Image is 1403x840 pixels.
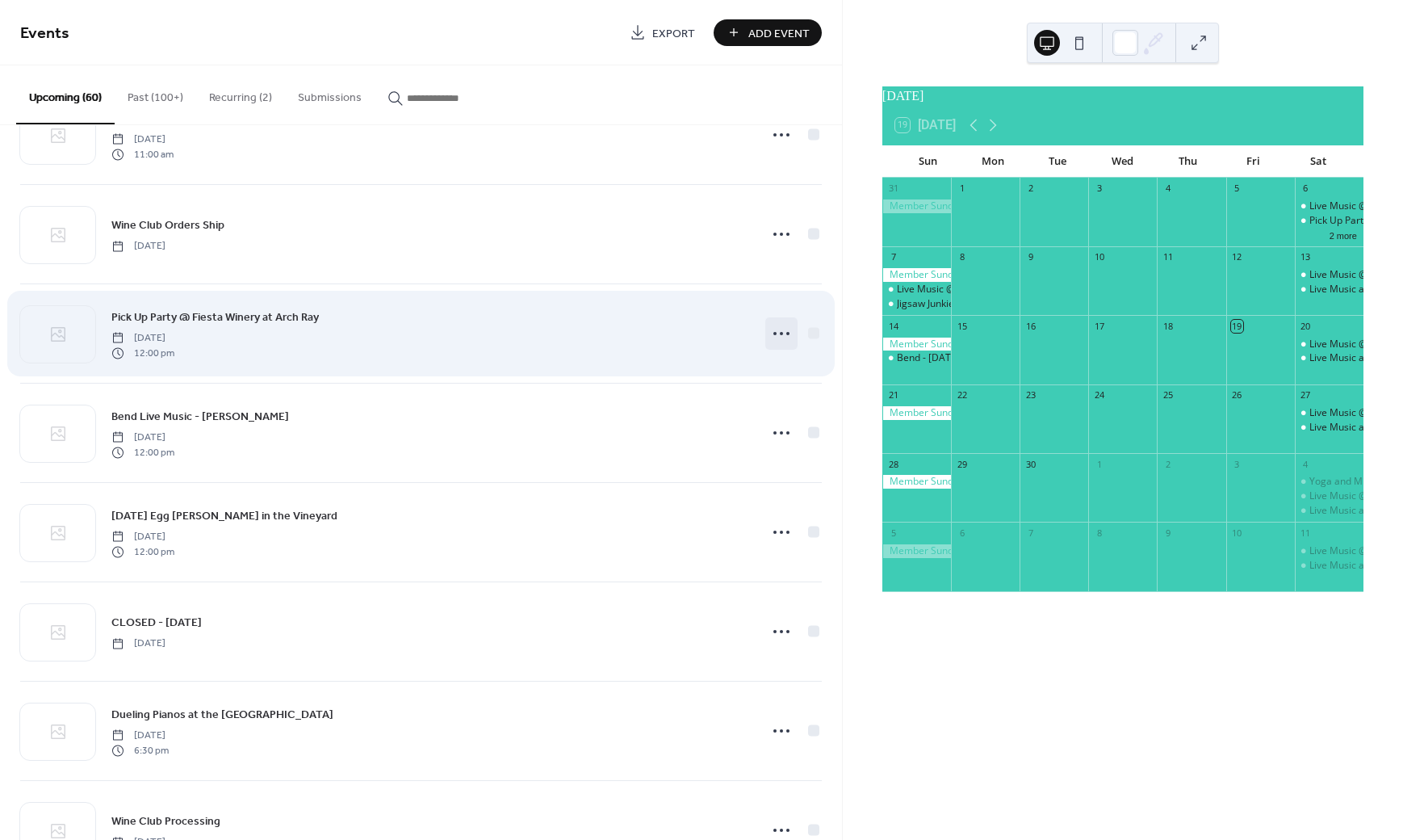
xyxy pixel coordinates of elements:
[111,430,174,445] span: [DATE]
[1231,527,1243,539] div: 10
[1295,406,1363,420] div: Live Music @ Bend - Chase Gassaway
[111,147,174,162] span: 11:00 am
[1295,283,1363,296] div: Live Music at Fiesta Winery at Arch Ray
[1295,421,1363,435] div: Live Music at Fiesta Winery at Arch Ray
[111,812,220,830] a: Wine Club Processing
[285,65,375,123] button: Submissions
[1093,458,1105,470] div: 1
[1231,458,1243,470] div: 3
[882,544,951,558] div: Member Sunday Funday
[1295,489,1363,503] div: Live Music @ Bend - Keelan Donovan
[897,283,1065,296] div: Live Music @ Bend - [PERSON_NAME]
[1093,183,1105,195] div: 3
[1162,251,1174,263] div: 11
[1024,251,1037,263] div: 9
[887,320,899,332] div: 14
[1155,145,1221,178] div: Thu
[887,251,899,263] div: 7
[1162,527,1174,539] div: 9
[111,705,333,724] a: Dueling Pianos at the [GEOGRAPHIC_DATA]
[1024,320,1037,332] div: 16
[16,65,115,124] button: Upcoming (60)
[1300,527,1312,539] div: 11
[1231,183,1243,195] div: 5
[111,407,289,426] a: Bend Live Music - [PERSON_NAME]
[1295,475,1363,489] div: Yoga and Mimosas in the Vineyard
[618,19,707,46] a: Export
[1300,458,1312,470] div: 4
[1162,320,1174,332] div: 18
[111,743,169,758] span: 6:30 pm
[1295,268,1363,282] div: Live Music @ Bend - Luke Bellet
[111,216,224,234] a: Wine Club Orders Ship
[1024,183,1037,195] div: 2
[115,65,196,123] button: Past (100+)
[1093,320,1105,332] div: 17
[882,475,951,489] div: Member Sunday Funday
[1300,389,1312,401] div: 27
[1300,183,1312,195] div: 6
[960,145,1025,178] div: Mon
[111,506,337,525] a: [DATE] Egg [PERSON_NAME] in the Vineyard
[1323,228,1363,241] button: 2 more
[882,351,951,365] div: Bend - Sunday School - "Into the Vineyard"
[1295,504,1363,518] div: Live Music at Fiesta Winery at Arch Ray
[882,199,951,213] div: Member Sunday Funday
[111,217,224,234] span: Wine Club Orders Ship
[1024,389,1037,401] div: 23
[1162,183,1174,195] div: 4
[887,389,899,401] div: 21
[1295,351,1363,365] div: Live Music at Fiesta Winery at Arch Ray
[1300,320,1312,332] div: 20
[196,65,285,123] button: Recurring (2)
[1024,527,1037,539] div: 7
[111,239,165,254] span: [DATE]
[1025,145,1091,178] div: Tue
[956,458,968,470] div: 29
[1295,338,1363,351] div: Live Music @ Bend - Brooks Forsythe
[111,132,174,147] span: [DATE]
[111,409,289,426] span: Bend Live Music - [PERSON_NAME]
[882,86,1363,106] div: [DATE]
[882,406,951,420] div: Member Sunday Funday
[1093,389,1105,401] div: 24
[111,331,174,346] span: [DATE]
[111,346,174,360] span: 12:00 pm
[1231,320,1243,332] div: 19
[887,527,899,539] div: 5
[882,268,951,282] div: Member Sunday Funday
[1295,544,1363,558] div: Live Music @ Bend - Acquired Taste
[652,25,695,42] span: Export
[1295,559,1363,573] div: Live Music at Fiesta Winery at Arch Ray
[20,18,69,49] span: Events
[895,145,961,178] div: Sun
[956,389,968,401] div: 22
[887,458,899,470] div: 28
[1093,251,1105,263] div: 10
[882,338,951,351] div: Member Sunday Funday
[111,707,333,724] span: Dueling Pianos at the [GEOGRAPHIC_DATA]
[1162,458,1174,470] div: 2
[714,19,822,46] button: Add Event
[1295,214,1363,228] div: Pick Up Party @ Bend
[882,283,951,296] div: Live Music @ Bend - Monte Rose
[111,309,319,326] span: Pick Up Party @ Fiesta Winery at Arch Ray
[1309,199,1393,213] div: Live Music @ Bend
[111,508,337,525] span: [DATE] Egg [PERSON_NAME] in the Vineyard
[1285,145,1351,178] div: Sat
[1295,199,1363,213] div: Live Music @ Bend
[111,615,202,632] span: CLOSED - [DATE]
[111,308,319,326] a: Pick Up Party @ Fiesta Winery at Arch Ray
[1024,458,1037,470] div: 30
[1231,251,1243,263] div: 12
[887,183,899,195] div: 31
[956,527,968,539] div: 6
[1300,251,1312,263] div: 13
[1091,145,1156,178] div: Wed
[111,530,174,544] span: [DATE]
[956,251,968,263] div: 8
[1162,389,1174,401] div: 25
[111,613,202,632] a: CLOSED - [DATE]
[882,297,951,311] div: Jigsaw Junkies Challenge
